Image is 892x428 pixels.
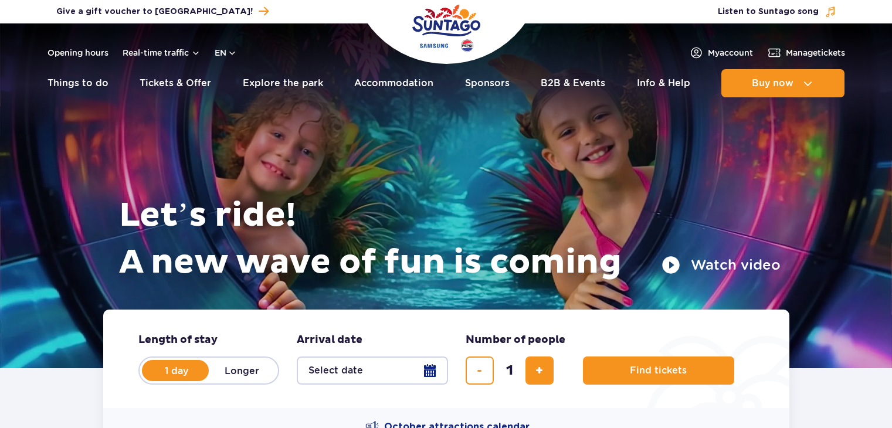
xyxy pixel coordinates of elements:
input: number of tickets [496,356,524,385]
span: Listen to Suntago song [718,6,819,18]
span: Give a gift voucher to [GEOGRAPHIC_DATA]! [56,6,253,18]
a: Give a gift voucher to [GEOGRAPHIC_DATA]! [56,4,269,19]
a: Tickets & Offer [140,69,211,97]
label: 1 day [143,358,210,383]
a: Opening hours [48,47,108,59]
a: Myaccount [689,46,753,60]
a: Things to do [48,69,108,97]
span: Number of people [466,333,565,347]
a: B2B & Events [541,69,605,97]
a: Managetickets [767,46,845,60]
a: Sponsors [465,69,510,97]
label: Longer [209,358,276,383]
a: Explore the park [243,69,323,97]
button: Select date [297,356,448,385]
span: Manage tickets [786,47,845,59]
button: Listen to Suntago song [718,6,836,18]
button: en [215,47,237,59]
form: Planning your visit to Park of Poland [103,310,789,408]
button: Find tickets [583,356,734,385]
span: Arrival date [297,333,362,347]
button: Real-time traffic [123,48,201,57]
a: Info & Help [637,69,690,97]
span: Length of stay [138,333,218,347]
button: add ticket [525,356,554,385]
a: Accommodation [354,69,433,97]
span: My account [708,47,753,59]
button: Buy now [721,69,844,97]
span: Buy now [752,78,793,89]
h1: Let’s ride! A new wave of fun is coming [119,192,781,286]
button: Watch video [662,256,781,274]
span: Find tickets [630,365,687,376]
button: remove ticket [466,356,494,385]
